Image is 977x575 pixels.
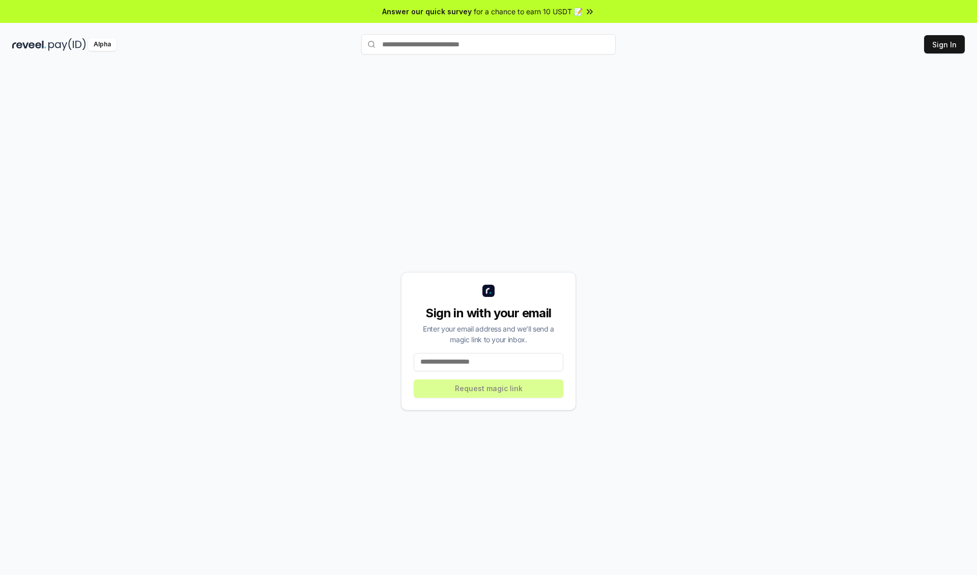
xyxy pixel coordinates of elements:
div: Alpha [88,38,117,51]
div: Sign in with your email [414,305,563,321]
span: for a chance to earn 10 USDT 📝 [474,6,583,17]
button: Sign In [924,35,965,53]
span: Answer our quick survey [382,6,472,17]
img: pay_id [48,38,86,51]
img: logo_small [482,285,495,297]
div: Enter your email address and we’ll send a magic link to your inbox. [414,323,563,345]
img: reveel_dark [12,38,46,51]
